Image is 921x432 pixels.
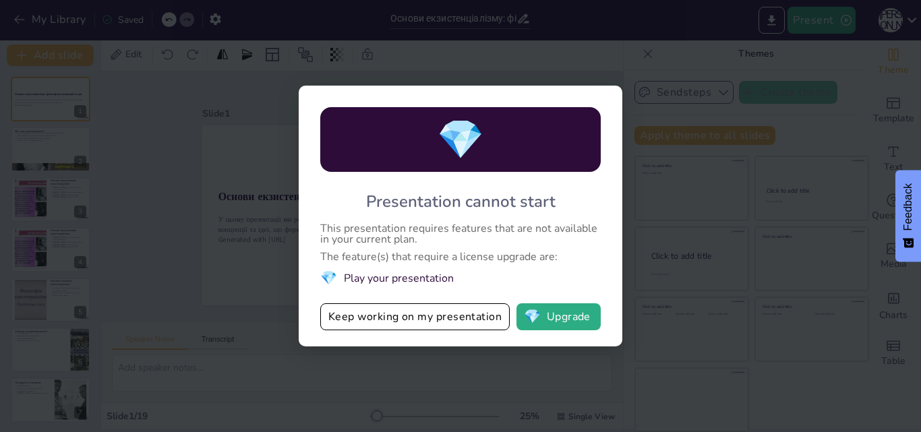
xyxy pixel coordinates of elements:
div: The feature(s) that require a license upgrade are: [320,251,601,262]
button: Feedback - Show survey [895,170,921,261]
span: diamond [320,269,337,287]
span: Feedback [902,183,914,230]
button: diamondUpgrade [516,303,601,330]
li: Play your presentation [320,269,601,287]
span: diamond [437,114,484,166]
div: This presentation requires features that are not available in your current plan. [320,223,601,245]
div: Presentation cannot start [366,191,556,212]
button: Keep working on my presentation [320,303,510,330]
span: diamond [524,310,541,323]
